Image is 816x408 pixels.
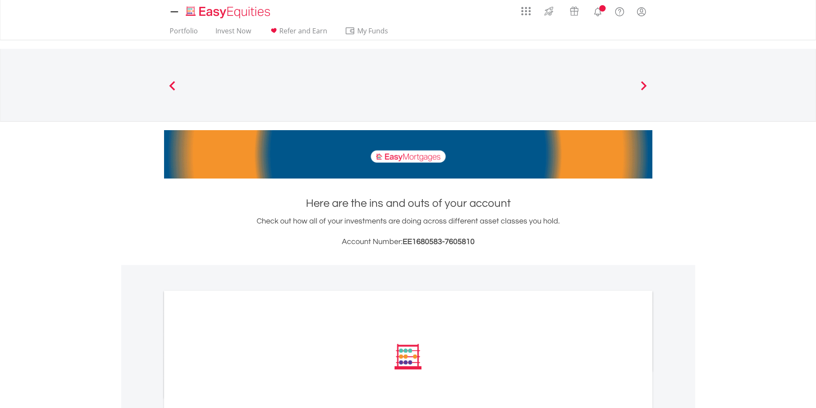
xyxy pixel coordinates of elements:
[164,236,652,248] h3: Account Number:
[521,6,531,16] img: grid-menu-icon.svg
[265,27,331,40] a: Refer and Earn
[609,2,631,19] a: FAQ's and Support
[164,130,652,179] img: EasyMortage Promotion Banner
[182,2,274,19] a: Home page
[562,2,587,18] a: Vouchers
[403,238,475,246] span: EE1680583-7605810
[587,2,609,19] a: Notifications
[164,196,652,211] h1: Here are the ins and outs of your account
[184,5,274,19] img: EasyEquities_Logo.png
[164,215,652,248] div: Check out how all of your investments are doing across different asset classes you hold.
[542,4,556,18] img: thrive-v2.svg
[166,27,201,40] a: Portfolio
[567,4,581,18] img: vouchers-v2.svg
[631,2,652,21] a: My Profile
[212,27,254,40] a: Invest Now
[279,26,327,36] span: Refer and Earn
[516,2,536,16] a: AppsGrid
[345,25,401,36] span: My Funds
